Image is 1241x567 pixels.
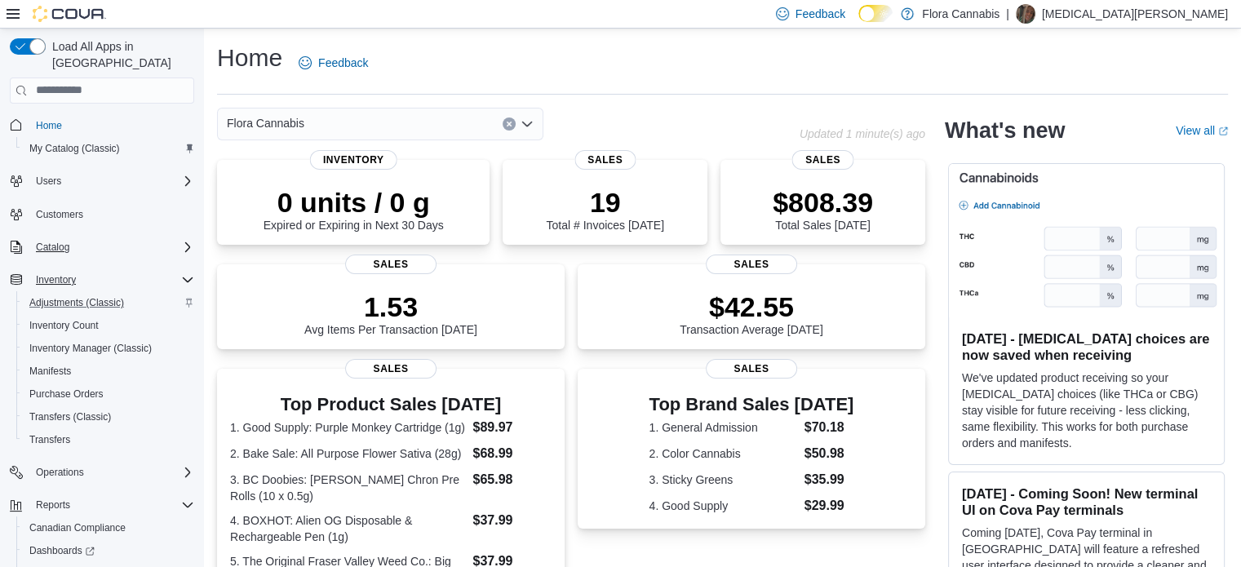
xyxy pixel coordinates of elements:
[858,5,893,22] input: Dark Mode
[16,360,201,383] button: Manifests
[345,359,437,379] span: Sales
[3,494,201,516] button: Reports
[922,4,999,24] p: Flora Cannabis
[29,463,91,482] button: Operations
[962,330,1211,363] h3: [DATE] - [MEDICAL_DATA] choices are now saved when receiving
[649,419,798,436] dt: 1. General Admission
[36,175,61,188] span: Users
[29,463,194,482] span: Operations
[1016,4,1035,24] div: Nikita Coles
[264,186,444,219] p: 0 units / 0 g
[33,6,106,22] img: Cova
[804,470,854,489] dd: $35.99
[29,205,90,224] a: Customers
[304,290,477,323] p: 1.53
[23,430,77,450] a: Transfers
[3,113,201,137] button: Home
[16,337,201,360] button: Inventory Manager (Classic)
[546,186,663,232] div: Total # Invoices [DATE]
[29,142,120,155] span: My Catalog (Classic)
[3,170,201,193] button: Users
[23,339,158,358] a: Inventory Manager (Classic)
[503,117,516,131] button: Clear input
[792,150,853,170] span: Sales
[649,445,798,462] dt: 2. Color Cannabis
[16,516,201,539] button: Canadian Compliance
[23,541,194,560] span: Dashboards
[16,314,201,337] button: Inventory Count
[23,139,194,158] span: My Catalog (Classic)
[318,55,368,71] span: Feedback
[29,433,70,446] span: Transfers
[16,137,201,160] button: My Catalog (Classic)
[29,495,194,515] span: Reports
[804,496,854,516] dd: $29.99
[649,395,854,414] h3: Top Brand Sales [DATE]
[3,461,201,484] button: Operations
[23,407,117,427] a: Transfers (Classic)
[1176,124,1228,137] a: View allExternal link
[230,419,466,436] dt: 1. Good Supply: Purple Monkey Cartridge (1g)
[29,115,194,135] span: Home
[23,139,126,158] a: My Catalog (Classic)
[23,518,132,538] a: Canadian Compliance
[3,268,201,291] button: Inventory
[16,383,201,405] button: Purchase Orders
[16,405,201,428] button: Transfers (Classic)
[945,117,1065,144] h2: What's new
[574,150,636,170] span: Sales
[706,359,797,379] span: Sales
[36,498,70,512] span: Reports
[23,339,194,358] span: Inventory Manager (Classic)
[29,342,152,355] span: Inventory Manager (Classic)
[304,290,477,336] div: Avg Items Per Transaction [DATE]
[16,428,201,451] button: Transfers
[796,6,845,22] span: Feedback
[3,236,201,259] button: Catalog
[649,498,798,514] dt: 4. Good Supply
[29,237,76,257] button: Catalog
[29,237,194,257] span: Catalog
[962,485,1211,518] h3: [DATE] - Coming Soon! New terminal UI on Cova Pay terminals
[804,444,854,463] dd: $50.98
[23,384,110,404] a: Purchase Orders
[29,521,126,534] span: Canadian Compliance
[472,511,551,530] dd: $37.99
[29,544,95,557] span: Dashboards
[16,291,201,314] button: Adjustments (Classic)
[773,186,873,219] p: $808.39
[23,316,105,335] a: Inventory Count
[800,127,925,140] p: Updated 1 minute(s) ago
[23,361,78,381] a: Manifests
[773,186,873,232] div: Total Sales [DATE]
[3,202,201,226] button: Customers
[264,186,444,232] div: Expired or Expiring in Next 30 Days
[23,316,194,335] span: Inventory Count
[29,171,68,191] button: Users
[230,512,466,545] dt: 4. BOXHOT: Alien OG Disposable & Rechargeable Pen (1g)
[310,150,397,170] span: Inventory
[804,418,854,437] dd: $70.18
[23,541,101,560] a: Dashboards
[292,47,375,79] a: Feedback
[521,117,534,131] button: Open list of options
[649,472,798,488] dt: 3. Sticky Greens
[858,22,859,23] span: Dark Mode
[29,495,77,515] button: Reports
[23,293,194,312] span: Adjustments (Classic)
[36,241,69,254] span: Catalog
[36,208,83,221] span: Customers
[472,418,551,437] dd: $89.97
[230,395,552,414] h3: Top Product Sales [DATE]
[680,290,823,336] div: Transaction Average [DATE]
[29,270,194,290] span: Inventory
[36,466,84,479] span: Operations
[1042,4,1228,24] p: [MEDICAL_DATA][PERSON_NAME]
[46,38,194,71] span: Load All Apps in [GEOGRAPHIC_DATA]
[29,270,82,290] button: Inventory
[230,472,466,504] dt: 3. BC Doobies: [PERSON_NAME] Chron Pre Rolls (10 x 0.5g)
[680,290,823,323] p: $42.55
[29,319,99,332] span: Inventory Count
[16,539,201,562] a: Dashboards
[29,296,124,309] span: Adjustments (Classic)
